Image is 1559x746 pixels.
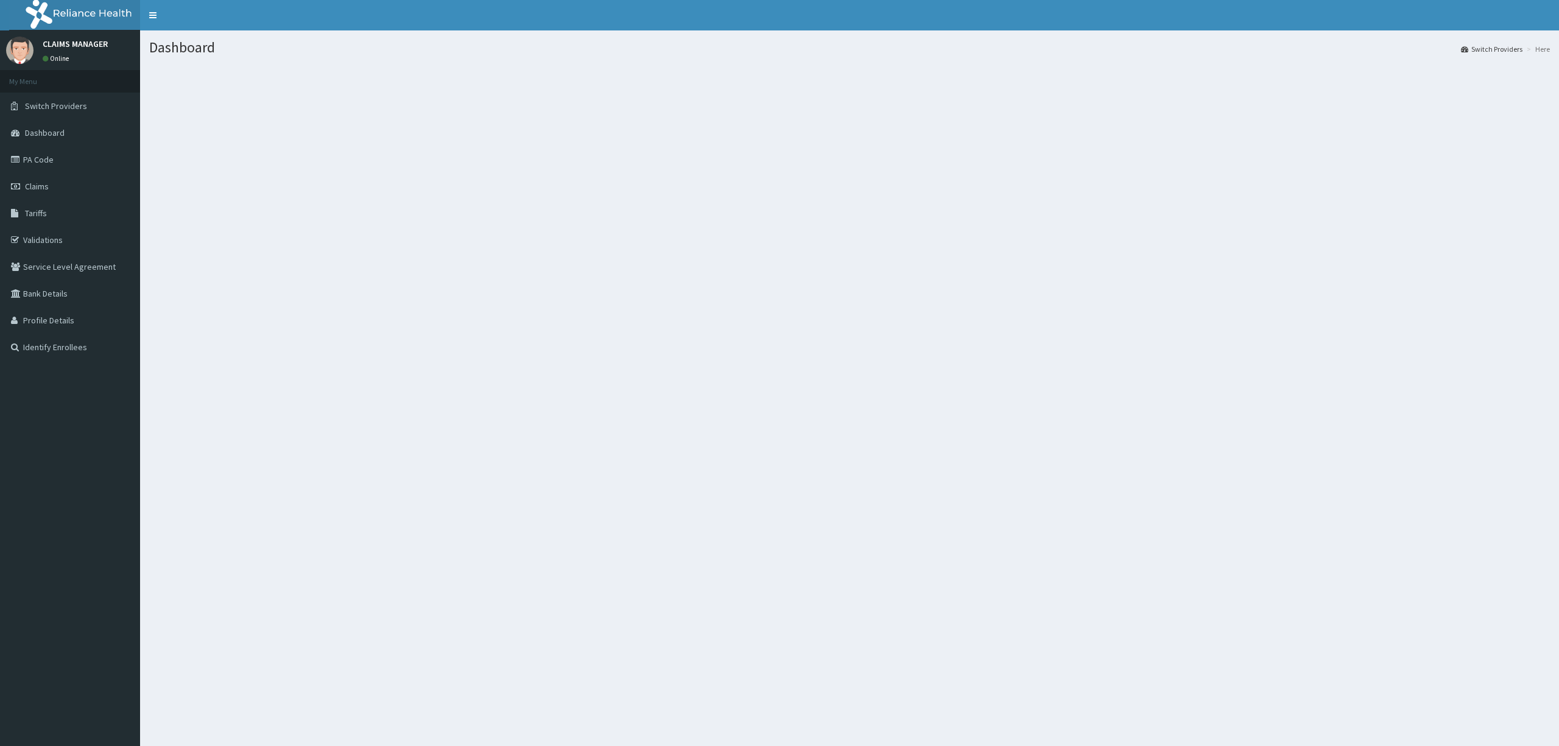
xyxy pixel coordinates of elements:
[149,40,1550,55] h1: Dashboard
[43,40,108,48] p: CLAIMS MANAGER
[25,100,87,111] span: Switch Providers
[25,208,47,219] span: Tariffs
[1461,44,1522,54] a: Switch Providers
[1524,44,1550,54] li: Here
[25,181,49,192] span: Claims
[25,127,65,138] span: Dashboard
[43,54,72,63] a: Online
[6,37,33,64] img: User Image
